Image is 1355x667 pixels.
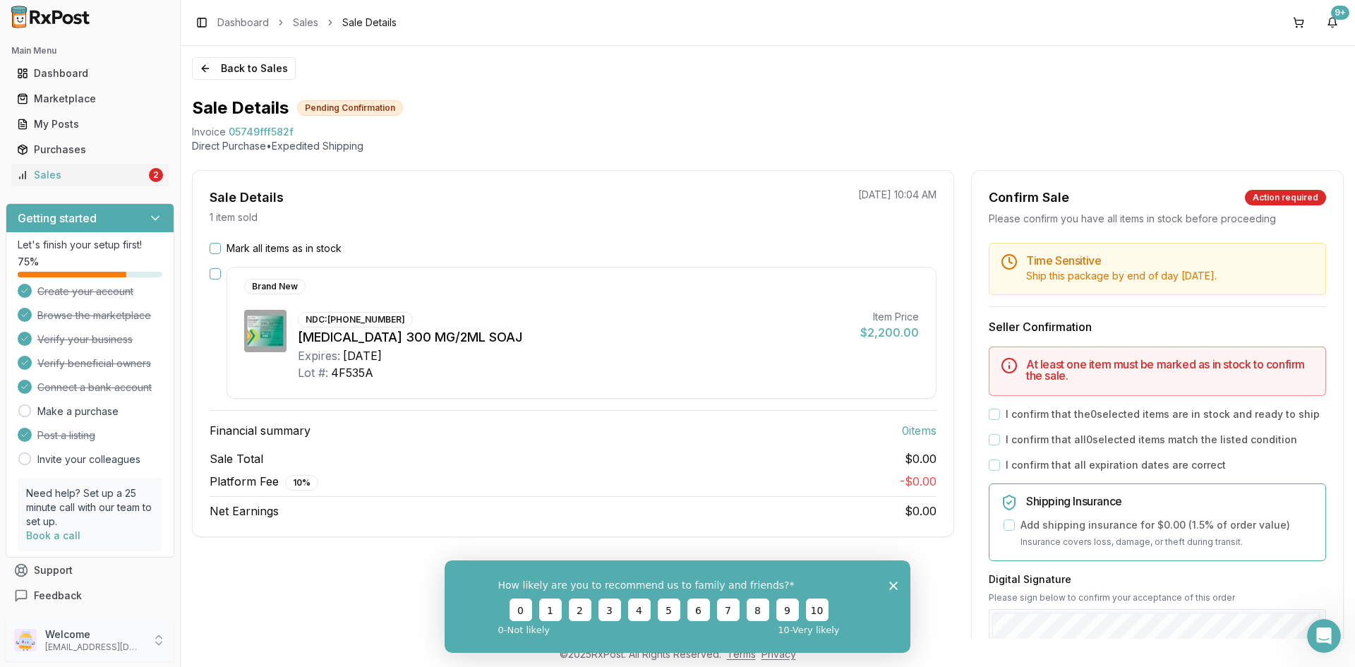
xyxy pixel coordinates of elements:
[905,504,937,518] span: $0.00
[6,88,174,110] button: Marketplace
[1006,458,1226,472] label: I confirm that all expiration dates are correct
[37,332,133,347] span: Verify your business
[34,589,82,603] span: Feedback
[1006,433,1297,447] label: I confirm that all 0 selected items match the listed condition
[989,212,1326,226] div: Please confirm you have all items in stock before proceeding
[1026,359,1314,381] h5: At least one item must be marked as in stock to confirm the sale.
[1307,619,1341,653] iframe: Intercom live chat
[727,648,756,660] a: Terms
[11,162,169,188] a: Sales2
[6,6,96,28] img: RxPost Logo
[37,284,133,299] span: Create your account
[227,241,342,256] label: Mark all items as in stock
[37,452,140,467] a: Invite your colleagues
[45,627,143,642] p: Welcome
[192,125,226,139] div: Invoice
[37,380,152,395] span: Connect a bank account
[217,16,397,30] nav: breadcrumb
[6,62,174,85] button: Dashboard
[298,328,849,347] div: [MEDICAL_DATA] 300 MG/2ML SOAJ
[210,473,318,491] span: Platform Fee
[11,45,169,56] h2: Main Menu
[14,629,37,651] img: User avatar
[858,188,937,202] p: [DATE] 10:04 AM
[905,450,937,467] span: $0.00
[26,529,80,541] a: Book a call
[1026,255,1314,266] h5: Time Sensitive
[11,61,169,86] a: Dashboard
[192,139,1344,153] p: Direct Purchase • Expedited Shipping
[900,474,937,488] span: - $0.00
[1331,6,1349,20] div: 9+
[17,66,163,80] div: Dashboard
[37,404,119,419] a: Make a purchase
[149,168,163,182] div: 2
[331,364,373,381] div: 4F535A
[989,572,1326,587] h3: Digital Signature
[298,347,340,364] div: Expires:
[26,486,154,529] p: Need help? Set up a 25 minute call with our team to set up.
[902,422,937,439] span: 0 item s
[1026,495,1314,507] h5: Shipping Insurance
[11,86,169,112] a: Marketplace
[18,238,162,252] p: Let's finish your setup first!
[1020,518,1290,532] label: Add shipping insurance for $0.00 ( 1.5 % of order value)
[229,125,294,139] span: 05749fff582f
[6,558,174,583] button: Support
[11,137,169,162] a: Purchases
[293,16,318,30] a: Sales
[6,138,174,161] button: Purchases
[298,312,413,328] div: NDC: [PHONE_NUMBER]
[1006,407,1320,421] label: I confirm that the 0 selected items are in stock and ready to ship
[192,97,289,119] h1: Sale Details
[343,347,382,364] div: [DATE]
[37,356,151,371] span: Verify beneficial owners
[761,648,796,660] a: Privacy
[17,117,163,131] div: My Posts
[860,310,919,324] div: Item Price
[192,57,296,80] button: Back to Sales
[445,560,910,653] iframe: Survey from RxPost
[989,188,1069,208] div: Confirm Sale
[298,364,328,381] div: Lot #:
[989,318,1326,335] h3: Seller Confirmation
[37,428,95,443] span: Post a listing
[342,16,397,30] span: Sale Details
[210,422,311,439] span: Financial summary
[244,279,306,294] div: Brand New
[17,92,163,106] div: Marketplace
[210,188,284,208] div: Sale Details
[6,583,174,608] button: Feedback
[1020,535,1314,549] p: Insurance covers loss, damage, or theft during transit.
[1321,11,1344,34] button: 9+
[11,112,169,137] a: My Posts
[17,143,163,157] div: Purchases
[45,642,143,653] p: [EMAIL_ADDRESS][DOMAIN_NAME]
[210,210,258,224] p: 1 item sold
[37,308,151,323] span: Browse the marketplace
[244,310,287,352] img: Dupixent 300 MG/2ML SOAJ
[18,255,39,269] span: 75 %
[297,100,403,116] div: Pending Confirmation
[285,475,318,491] div: 10 %
[6,164,174,186] button: Sales2
[1026,270,1217,282] span: Ship this package by end of day [DATE] .
[210,450,263,467] span: Sale Total
[18,210,97,227] h3: Getting started
[217,16,269,30] a: Dashboard
[6,113,174,136] button: My Posts
[210,503,279,519] span: Net Earnings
